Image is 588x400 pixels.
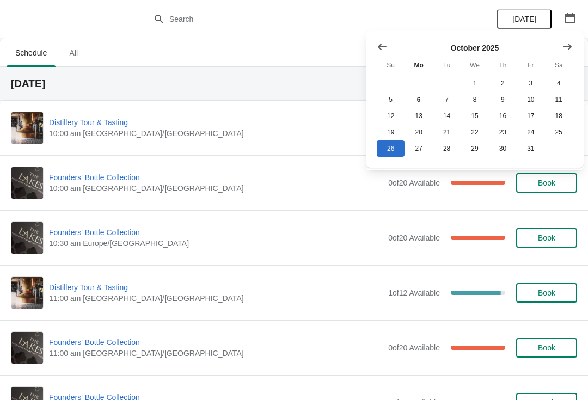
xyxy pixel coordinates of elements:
button: Wednesday October 29 2025 [461,140,488,157]
button: Friday October 24 2025 [517,124,544,140]
button: Sunday October 5 2025 [377,91,405,108]
button: Friday October 31 2025 [517,140,544,157]
input: Search [169,9,441,29]
span: 1 of 12 Available [388,288,440,297]
span: Founders' Bottle Collection [49,172,383,183]
button: Saturday October 11 2025 [545,91,573,108]
span: [DATE] [512,15,536,23]
button: Saturday October 4 2025 [545,75,573,91]
th: Tuesday [433,56,461,75]
button: Book [516,173,577,193]
img: Distillery Tour & Tasting | | 10:00 am Europe/London [11,112,43,144]
button: Wednesday October 8 2025 [461,91,488,108]
th: Sunday [377,56,405,75]
span: Book [538,343,555,352]
span: 10:00 am [GEOGRAPHIC_DATA]/[GEOGRAPHIC_DATA] [49,183,383,194]
span: Founders' Bottle Collection [49,337,383,348]
button: Sunday October 12 2025 [377,108,405,124]
button: Book [516,338,577,358]
button: Saturday October 25 2025 [545,124,573,140]
button: Friday October 3 2025 [517,75,544,91]
span: 0 of 20 Available [388,233,440,242]
button: Thursday October 23 2025 [489,124,517,140]
button: Tuesday October 7 2025 [433,91,461,108]
img: Founders' Bottle Collection | | 10:30 am Europe/London [11,222,43,254]
button: Show previous month, September 2025 [372,37,392,57]
button: Friday October 10 2025 [517,91,544,108]
th: Saturday [545,56,573,75]
h2: [DATE] [11,78,577,89]
span: Founders' Bottle Collection [49,227,383,238]
button: Monday October 27 2025 [405,140,432,157]
button: Thursday October 30 2025 [489,140,517,157]
span: Book [538,233,555,242]
img: Founders' Bottle Collection | | 11:00 am Europe/London [11,332,43,364]
th: Friday [517,56,544,75]
th: Monday [405,56,432,75]
button: Wednesday October 22 2025 [461,124,488,140]
button: Sunday October 19 2025 [377,124,405,140]
span: 10:00 am [GEOGRAPHIC_DATA]/[GEOGRAPHIC_DATA] [49,128,378,139]
span: Schedule [7,43,56,63]
span: Distillery Tour & Tasting [49,282,383,293]
button: Today Monday October 6 2025 [405,91,432,108]
span: Book [538,288,555,297]
span: 11:00 am [GEOGRAPHIC_DATA]/[GEOGRAPHIC_DATA] [49,348,383,359]
button: Saturday October 18 2025 [545,108,573,124]
button: [DATE] [497,9,552,29]
span: 11:00 am [GEOGRAPHIC_DATA]/[GEOGRAPHIC_DATA] [49,293,383,304]
span: Book [538,179,555,187]
button: Thursday October 16 2025 [489,108,517,124]
button: Book [516,228,577,248]
span: All [60,43,87,63]
button: Show next month, November 2025 [558,37,577,57]
img: Founders' Bottle Collection | | 10:00 am Europe/London [11,167,43,199]
span: 0 of 20 Available [388,343,440,352]
button: Wednesday October 1 2025 [461,75,488,91]
span: Distillery Tour & Tasting [49,117,378,128]
button: Tuesday October 28 2025 [433,140,461,157]
img: Distillery Tour & Tasting | | 11:00 am Europe/London [11,277,43,309]
button: Tuesday October 14 2025 [433,108,461,124]
button: Book [516,283,577,303]
button: Monday October 13 2025 [405,108,432,124]
th: Wednesday [461,56,488,75]
span: 0 of 20 Available [388,179,440,187]
button: Sunday October 26 2025 [377,140,405,157]
button: Monday October 20 2025 [405,124,432,140]
button: Thursday October 2 2025 [489,75,517,91]
button: Wednesday October 15 2025 [461,108,488,124]
button: Thursday October 9 2025 [489,91,517,108]
button: Tuesday October 21 2025 [433,124,461,140]
span: 10:30 am Europe/[GEOGRAPHIC_DATA] [49,238,383,249]
th: Thursday [489,56,517,75]
button: Friday October 17 2025 [517,108,544,124]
